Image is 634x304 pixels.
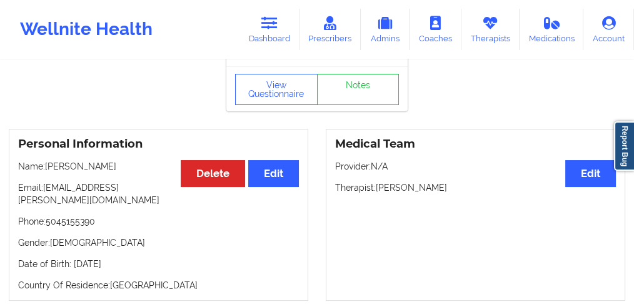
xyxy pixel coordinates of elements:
[461,9,520,50] a: Therapists
[410,9,461,50] a: Coaches
[18,279,299,291] p: Country Of Residence: [GEOGRAPHIC_DATA]
[335,181,616,194] p: Therapist: [PERSON_NAME]
[583,9,634,50] a: Account
[299,9,361,50] a: Prescribers
[18,160,299,173] p: Name: [PERSON_NAME]
[18,215,299,228] p: Phone: 5045155390
[18,236,299,249] p: Gender: [DEMOGRAPHIC_DATA]
[565,160,616,187] button: Edit
[317,74,400,105] a: Notes
[361,9,410,50] a: Admins
[335,160,616,173] p: Provider: N/A
[18,258,299,270] p: Date of Birth: [DATE]
[239,9,299,50] a: Dashboard
[18,137,299,151] h3: Personal Information
[235,74,318,105] button: View Questionnaire
[614,121,634,171] a: Report Bug
[18,181,299,206] p: Email: [EMAIL_ADDRESS][PERSON_NAME][DOMAIN_NAME]
[248,160,299,187] button: Edit
[520,9,584,50] a: Medications
[335,137,616,151] h3: Medical Team
[181,160,245,187] button: Delete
